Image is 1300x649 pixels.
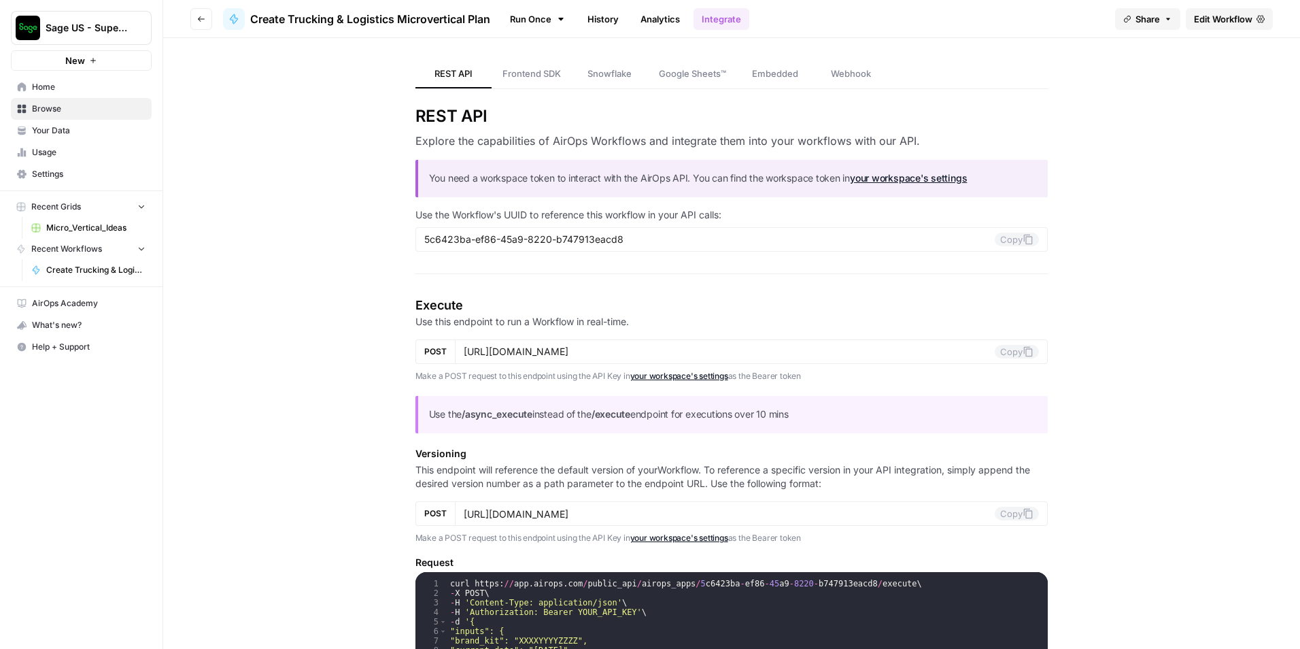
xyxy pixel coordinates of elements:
[850,172,967,184] a: your workspace's settings
[250,11,490,27] span: Create Trucking & Logistics Microvertical Plan
[415,617,447,627] div: 5
[1135,12,1160,26] span: Share
[11,239,152,259] button: Recent Workflows
[11,142,152,163] a: Usage
[415,447,1048,461] h5: Versioning
[415,608,447,617] div: 4
[223,8,490,30] a: Create Trucking & Logistics Microvertical Plan
[65,54,85,67] span: New
[579,8,627,30] a: History
[659,67,726,80] span: Google Sheets™
[415,636,447,646] div: 7
[415,588,447,598] div: 2
[415,105,1048,127] h2: REST API
[1115,8,1180,30] button: Share
[415,579,447,588] div: 1
[415,531,1048,545] p: Make a POST request to this endpoint using the API Key in as the Bearer token
[25,259,152,281] a: Create Trucking & Logistics Microvertical Plan
[415,133,1048,149] h3: Explore the capabilities of AirOps Workflows and integrate them into your workflows with our API.
[995,233,1039,246] button: Copy
[415,556,1048,569] h5: Request
[415,60,492,88] a: REST API
[32,341,146,353] span: Help + Support
[831,67,871,80] span: Webhook
[32,103,146,115] span: Browse
[439,617,447,627] span: Toggle code folding, rows 5 through 10
[415,369,1048,383] p: Make a POST request to this endpoint using the API Key in as the Bearer token
[415,208,1048,222] p: Use the Workflow's UUID to reference this workflow in your API calls:
[11,11,152,45] button: Workspace: Sage US - Super Marketer
[32,297,146,310] span: AirOps Academy
[11,120,152,142] a: Your Data
[32,81,146,93] span: Home
[492,60,572,88] a: Frontend SDK
[46,222,146,234] span: Micro_Vertical_Ideas
[572,60,648,88] a: Snowflake
[439,627,447,636] span: Toggle code folding, rows 6 through 9
[995,345,1039,359] button: Copy
[46,21,128,35] span: Sage US - Super Marketer
[592,408,630,420] strong: /execute
[11,293,152,314] a: AirOps Academy
[11,50,152,71] button: New
[415,598,447,608] div: 3
[1186,8,1273,30] a: Edit Workflow
[630,533,728,543] a: your workspace's settings
[694,8,749,30] a: Integrate
[46,264,146,276] span: Create Trucking & Logistics Microvertical Plan
[415,627,447,636] div: 6
[737,60,813,88] a: Embedded
[11,314,152,336] button: What's new?
[462,408,532,420] strong: /async_execute
[752,67,798,80] span: Embedded
[11,163,152,185] a: Settings
[813,60,889,88] a: Webhook
[16,16,40,40] img: Sage US - Super Marketer Logo
[502,67,561,80] span: Frontend SDK
[415,315,1048,329] p: Use this endpoint to run a Workflow in real-time.
[501,7,574,31] a: Run Once
[424,346,447,358] span: POST
[429,171,1038,186] p: You need a workspace token to interact with the AirOps API. You can find the workspace token in
[1194,12,1252,26] span: Edit Workflow
[995,507,1039,520] button: Copy
[648,60,737,88] a: Google Sheets™
[11,336,152,358] button: Help + Support
[31,243,102,255] span: Recent Workflows
[424,507,447,520] span: POST
[587,67,632,80] span: Snowflake
[11,76,152,98] a: Home
[11,98,152,120] a: Browse
[31,201,81,213] span: Recent Grids
[429,407,1038,422] p: Use the instead of the endpoint for executions over 10 mins
[32,124,146,137] span: Your Data
[32,146,146,159] span: Usage
[434,67,473,80] span: REST API
[11,197,152,217] button: Recent Grids
[32,168,146,180] span: Settings
[415,463,1048,490] p: This endpoint will reference the default version of your Workflow . To reference a specific versi...
[630,371,728,381] a: your workspace's settings
[415,296,1048,315] h4: Execute
[632,8,688,30] a: Analytics
[25,217,152,239] a: Micro_Vertical_Ideas
[12,315,151,335] div: What's new?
